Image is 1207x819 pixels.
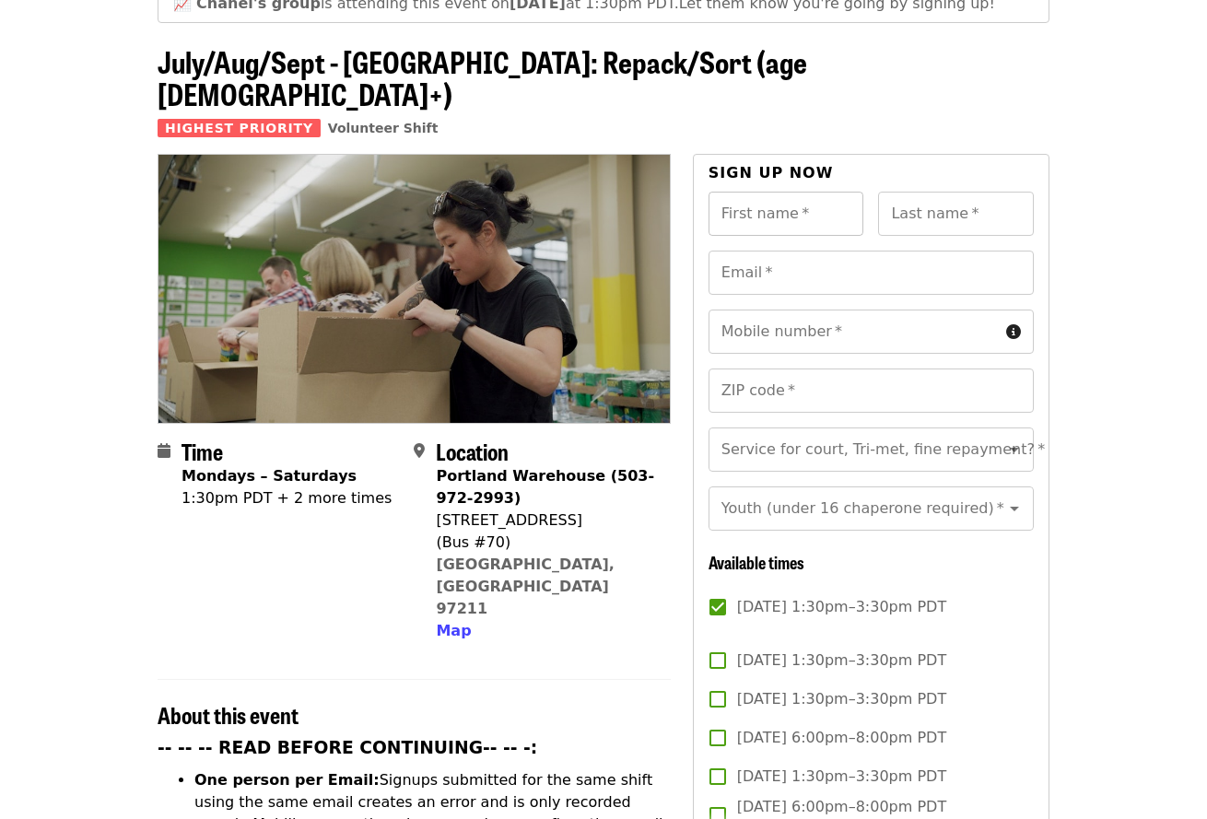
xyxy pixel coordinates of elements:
img: July/Aug/Sept - Portland: Repack/Sort (age 8+) organized by Oregon Food Bank [158,155,670,422]
span: Highest Priority [158,119,321,137]
span: [DATE] 1:30pm–3:30pm PDT [737,688,946,710]
span: Sign up now [709,164,834,181]
a: [GEOGRAPHIC_DATA], [GEOGRAPHIC_DATA] 97211 [436,556,615,617]
span: July/Aug/Sept - [GEOGRAPHIC_DATA]: Repack/Sort (age [DEMOGRAPHIC_DATA]+) [158,40,807,115]
span: [DATE] 6:00pm–8:00pm PDT [737,727,946,749]
input: Email [709,251,1034,295]
button: Open [1002,437,1027,462]
input: ZIP code [709,369,1034,413]
button: Map [436,620,471,642]
div: [STREET_ADDRESS] [436,509,655,532]
input: Last name [878,192,1034,236]
span: Map [436,622,471,639]
strong: One person per Email: [194,771,380,789]
a: Volunteer Shift [328,121,439,135]
input: First name [709,192,864,236]
span: [DATE] 1:30pm–3:30pm PDT [737,649,946,672]
span: [DATE] 1:30pm–3:30pm PDT [737,766,946,788]
span: Time [182,435,223,467]
i: circle-info icon [1006,323,1021,341]
strong: Portland Warehouse (503-972-2993) [436,467,654,507]
strong: -- -- -- READ BEFORE CONTINUING-- -- -: [158,738,537,757]
span: Available times [709,550,804,574]
div: (Bus #70) [436,532,655,554]
span: Location [436,435,509,467]
button: Open [1002,496,1027,521]
i: map-marker-alt icon [414,442,425,460]
span: About this event [158,698,299,731]
span: [DATE] 1:30pm–3:30pm PDT [737,596,946,618]
i: calendar icon [158,442,170,460]
div: 1:30pm PDT + 2 more times [182,487,392,509]
input: Mobile number [709,310,999,354]
strong: Mondays – Saturdays [182,467,357,485]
